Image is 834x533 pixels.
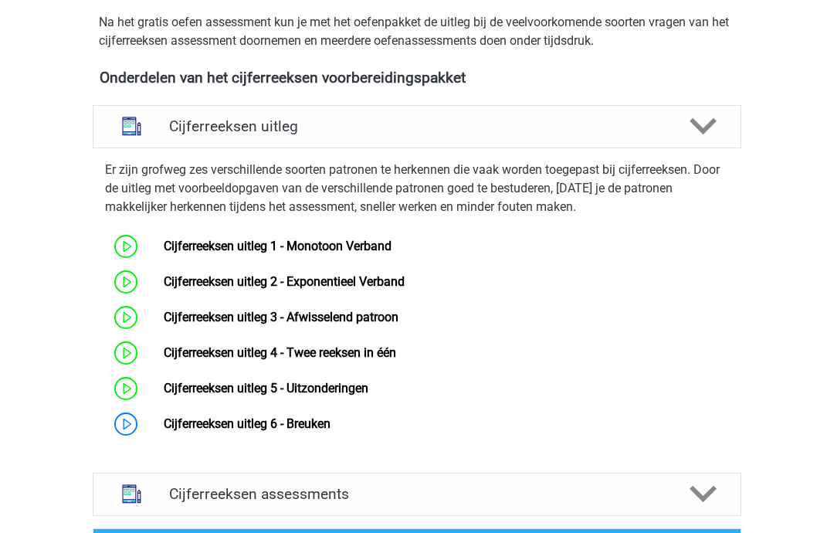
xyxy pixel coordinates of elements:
[164,416,331,431] a: Cijferreeksen uitleg 6 - Breuken
[105,161,729,216] p: Er zijn grofweg zes verschillende soorten patronen te herkennen die vaak worden toegepast bij cij...
[164,239,392,253] a: Cijferreeksen uitleg 1 - Monotoon Verband
[164,310,398,324] a: Cijferreeksen uitleg 3 - Afwisselend patroon
[93,13,741,50] div: Na het gratis oefen assessment kun je met het oefenpakket de uitleg bij de veelvoorkomende soorte...
[100,69,734,87] h4: Onderdelen van het cijferreeksen voorbereidingspakket
[164,381,368,396] a: Cijferreeksen uitleg 5 - Uitzonderingen
[86,105,748,148] a: uitleg Cijferreeksen uitleg
[112,474,151,514] img: cijferreeksen assessments
[164,274,405,289] a: Cijferreeksen uitleg 2 - Exponentieel Verband
[112,107,151,146] img: cijferreeksen uitleg
[169,117,665,135] h4: Cijferreeksen uitleg
[86,473,748,516] a: assessments Cijferreeksen assessments
[169,485,665,503] h4: Cijferreeksen assessments
[164,345,396,360] a: Cijferreeksen uitleg 4 - Twee reeksen in één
